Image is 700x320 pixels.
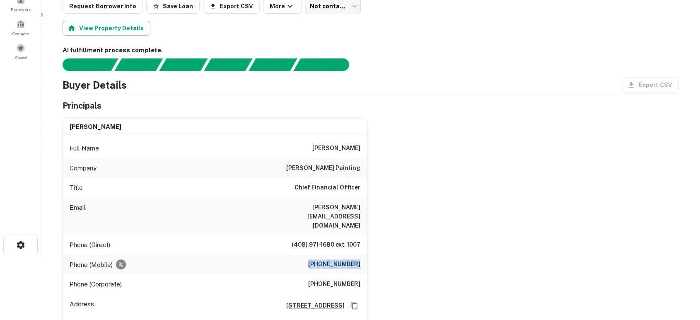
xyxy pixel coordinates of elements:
[63,46,679,55] h6: AI fulfillment process complete.
[70,260,113,270] p: Phone (Mobile)
[159,58,208,71] div: Documents found, AI parsing details...
[70,122,121,132] h6: [PERSON_NAME]
[70,143,99,153] p: Full Name
[11,6,31,13] span: Borrowers
[249,58,297,71] div: Principals found, still searching for contact information. This may take time...
[308,279,360,289] h6: [PHONE_NUMBER]
[70,183,83,193] p: Title
[15,54,27,61] span: Saved
[63,99,101,112] h5: Principals
[261,203,360,230] h6: [PERSON_NAME][EMAIL_ADDRESS][DOMAIN_NAME]
[280,301,345,310] a: [STREET_ADDRESS]
[308,259,360,269] h6: [PHONE_NUMBER]
[294,183,360,193] h6: Chief Financial Officer
[204,58,252,71] div: Principals found, AI now looking for contact information...
[53,58,115,71] div: Sending borrower request to AI...
[2,16,39,39] a: Contacts
[70,299,94,312] p: Address
[114,58,163,71] div: Your request is received and processing...
[294,58,359,71] div: AI fulfillment process complete.
[70,240,110,250] p: Phone (Direct)
[70,163,97,173] p: Company
[348,299,360,312] button: Copy Address
[286,163,360,173] h6: [PERSON_NAME] painting
[659,254,700,293] iframe: Chat Widget
[63,21,150,36] button: View Property Details
[312,143,360,153] h6: [PERSON_NAME]
[116,259,126,269] div: Requests to not be contacted at this number
[12,30,29,37] span: Contacts
[63,78,127,92] h4: Buyer Details
[70,279,122,289] p: Phone (Corporate)
[70,203,85,230] p: Email
[2,40,39,63] a: Saved
[292,240,360,250] h6: (408) 971-1680 ext. 1007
